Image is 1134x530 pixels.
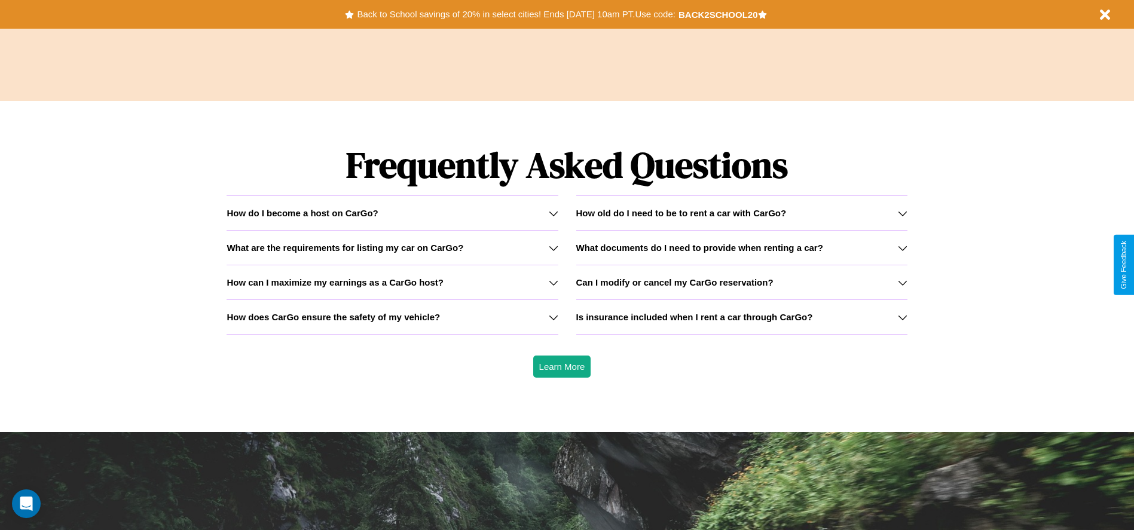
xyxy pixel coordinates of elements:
[576,243,823,253] h3: What documents do I need to provide when renting a car?
[678,10,758,20] b: BACK2SCHOOL20
[533,356,591,378] button: Learn More
[227,277,444,287] h3: How can I maximize my earnings as a CarGo host?
[227,243,463,253] h3: What are the requirements for listing my car on CarGo?
[12,489,41,518] div: Open Intercom Messenger
[576,208,787,218] h3: How old do I need to be to rent a car with CarGo?
[576,312,813,322] h3: Is insurance included when I rent a car through CarGo?
[576,277,774,287] h3: Can I modify or cancel my CarGo reservation?
[227,134,907,195] h1: Frequently Asked Questions
[354,6,678,23] button: Back to School savings of 20% in select cities! Ends [DATE] 10am PT.Use code:
[227,208,378,218] h3: How do I become a host on CarGo?
[1120,241,1128,289] div: Give Feedback
[227,312,440,322] h3: How does CarGo ensure the safety of my vehicle?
